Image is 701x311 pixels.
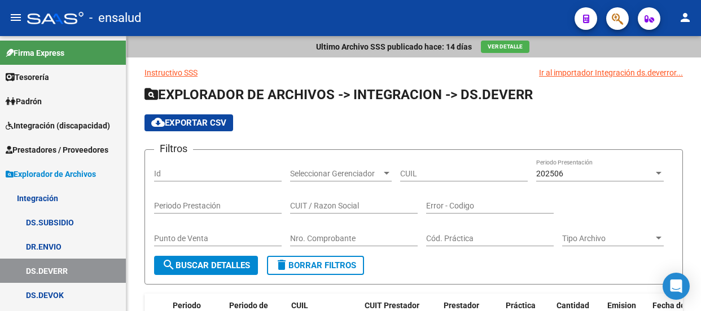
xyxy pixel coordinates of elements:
span: - ensalud [89,6,141,30]
span: Seleccionar Gerenciador [290,169,382,179]
mat-icon: person [678,11,692,24]
span: Buscar Detalles [162,260,250,270]
p: Ultimo Archivo SSS publicado hace: 14 días [316,41,472,53]
span: Borrar Filtros [275,260,356,270]
span: Prestador [444,301,479,310]
mat-icon: menu [9,11,23,24]
span: Tipo Archivo [562,234,654,243]
span: CUIT Prestador [365,301,419,310]
div: Open Intercom Messenger [663,273,690,300]
span: Exportar CSV [151,118,226,128]
span: EXPLORADOR DE ARCHIVOS -> INTEGRACION -> DS.DEVERR [144,87,533,103]
span: Tesorería [6,71,49,83]
button: Buscar Detalles [154,256,258,275]
span: Prestadores / Proveedores [6,144,108,156]
button: Ver Detalle [481,41,529,53]
span: CUIL [291,301,308,310]
mat-icon: delete [275,258,288,272]
span: Padrón [6,95,42,108]
span: Práctica [506,301,536,310]
span: Firma Express [6,47,64,59]
mat-icon: cloud_download [151,115,165,129]
h3: Filtros [154,141,193,157]
button: Exportar CSV [144,114,233,131]
div: Ir al importador Integración ds.deverror... [539,66,683,79]
span: 202506 [536,169,563,178]
span: Integración (discapacidad) [6,119,110,132]
span: Ver Detalle [488,43,523,50]
button: Borrar Filtros [267,256,364,275]
a: Instructivo SSS [144,68,198,77]
span: Explorador de Archivos [6,168,96,180]
mat-icon: search [162,258,176,272]
span: Cantidad [557,301,589,310]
